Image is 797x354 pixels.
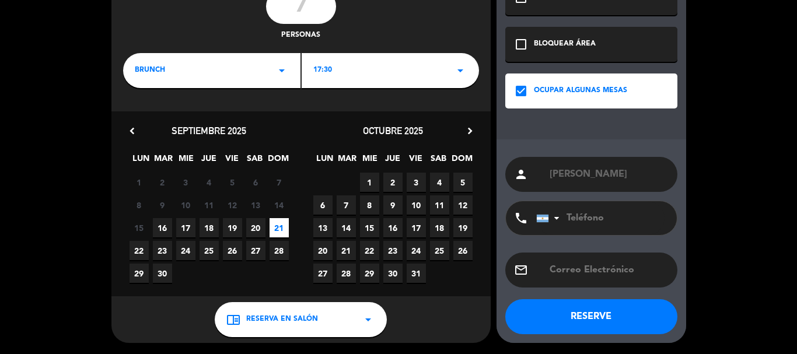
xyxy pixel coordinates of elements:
i: arrow_drop_down [275,64,289,78]
i: person [514,167,528,181]
span: 30 [153,264,172,283]
i: check_box_outline_blank [514,37,528,51]
span: 19 [453,218,473,237]
i: email [514,263,528,277]
i: arrow_drop_down [361,313,375,327]
span: 11 [430,195,449,215]
span: SAB [245,152,264,171]
span: 13 [246,195,265,215]
input: Nombre [548,166,669,183]
span: 17 [407,218,426,237]
span: 27 [313,264,333,283]
span: 8 [360,195,379,215]
span: RESERVA EN SALÓN [246,314,318,325]
i: phone [514,211,528,225]
div: Argentina: +54 [537,202,564,234]
span: 6 [246,173,265,192]
i: chevron_right [464,125,476,137]
span: 20 [313,241,333,260]
span: 9 [153,195,172,215]
span: 13 [313,218,333,237]
input: Teléfono [536,201,665,235]
span: MIE [177,152,196,171]
span: 23 [383,241,403,260]
span: 25 [200,241,219,260]
span: 22 [130,241,149,260]
span: 6 [313,195,333,215]
span: 11 [200,195,219,215]
span: MAR [338,152,357,171]
button: RESERVE [505,299,677,334]
span: VIE [222,152,242,171]
span: 4 [200,173,219,192]
span: SAB [429,152,448,171]
span: 23 [153,241,172,260]
span: 8 [130,195,149,215]
span: 10 [407,195,426,215]
span: 26 [223,241,242,260]
span: 4 [430,173,449,192]
span: 3 [407,173,426,192]
span: 30 [383,264,403,283]
span: 27 [246,241,265,260]
span: 1 [130,173,149,192]
span: MIE [361,152,380,171]
span: 12 [223,195,242,215]
span: 2 [153,173,172,192]
span: 7 [270,173,289,192]
span: DOM [268,152,287,171]
span: octubre 2025 [363,125,423,136]
span: LUN [315,152,334,171]
span: 17:30 [313,65,332,76]
span: 18 [200,218,219,237]
span: 21 [337,241,356,260]
i: chrome_reader_mode [226,313,240,327]
span: 15 [130,218,149,237]
span: 12 [453,195,473,215]
span: 24 [407,241,426,260]
span: 24 [176,241,195,260]
i: chevron_left [126,125,138,137]
span: 2 [383,173,403,192]
span: 16 [383,218,403,237]
span: JUE [383,152,403,171]
span: 16 [153,218,172,237]
span: 14 [337,218,356,237]
span: 15 [360,218,379,237]
span: 14 [270,195,289,215]
span: LUN [131,152,151,171]
span: 5 [453,173,473,192]
span: personas [281,30,320,41]
span: 29 [360,264,379,283]
i: arrow_drop_down [453,64,467,78]
span: 7 [337,195,356,215]
span: 28 [337,264,356,283]
span: 25 [430,241,449,260]
span: 5 [223,173,242,192]
span: 17 [176,218,195,237]
span: 9 [383,195,403,215]
span: 28 [270,241,289,260]
span: septiembre 2025 [172,125,246,136]
span: 1 [360,173,379,192]
span: 10 [176,195,195,215]
span: VIE [406,152,425,171]
span: MAR [154,152,173,171]
input: Correo Electrónico [548,262,669,278]
span: 19 [223,218,242,237]
span: 21 [270,218,289,237]
span: 31 [407,264,426,283]
span: 22 [360,241,379,260]
span: brunch [135,65,165,76]
span: 26 [453,241,473,260]
i: check_box [514,84,528,98]
span: JUE [200,152,219,171]
span: 18 [430,218,449,237]
div: BLOQUEAR ÁREA [534,38,596,50]
span: DOM [452,152,471,171]
span: 29 [130,264,149,283]
span: 3 [176,173,195,192]
div: OCUPAR ALGUNAS MESAS [534,85,627,97]
span: 20 [246,218,265,237]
